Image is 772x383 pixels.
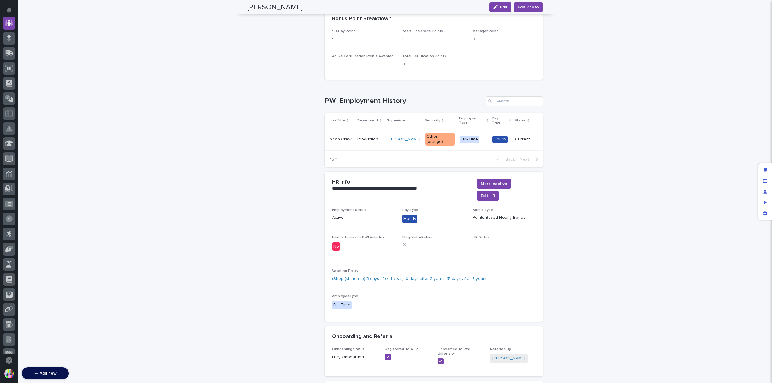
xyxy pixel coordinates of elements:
[103,95,110,102] button: Start new chat
[8,7,15,17] div: Notifications
[357,117,378,124] p: Department
[492,115,508,126] p: Pay Type
[477,191,499,201] button: Edit HR
[332,61,395,67] p: -
[402,61,465,67] p: 0
[473,30,498,33] span: Manager Point
[387,117,405,124] p: Supervisor
[425,117,440,124] p: Seniority
[402,208,418,212] span: Pay Type
[460,136,479,143] div: Full-Time
[402,36,465,42] p: 1
[6,114,40,119] div: Past conversations
[332,354,378,360] p: Fully Onboarded
[325,128,543,151] tr: Shop CrewProduction[PERSON_NAME] Other (orange)Full-TimeHourlyCurrent
[19,129,49,134] span: [PERSON_NAME]
[332,269,358,273] span: Vacation Policy
[492,157,517,162] button: Back
[3,4,15,16] button: Notifications
[6,33,110,43] p: How can we help?
[520,157,533,162] span: Next
[35,74,79,84] a: 🔗Onboarding Call
[93,113,110,120] button: See all
[27,93,99,99] div: Start new chat
[492,136,508,143] div: Hourly
[500,5,508,9] span: Edit
[486,96,543,106] input: Search
[385,347,418,351] span: Registered To ADP
[4,74,35,84] a: 📖Help Docs
[402,215,417,223] div: Hourly
[332,334,394,340] h2: Onboarding and Referral
[325,152,343,167] p: 1 of 1
[6,93,17,104] img: 1736555164131-43832dd5-751b-4058-ba23-39d91318e5a0
[19,145,49,150] span: [PERSON_NAME]
[332,347,365,351] span: Onboarding Status
[332,294,358,298] span: employeeType
[489,2,511,12] button: Edit
[332,301,352,309] div: Full-Time
[502,157,515,162] span: Back
[332,276,487,282] a: (Shop (standard)) 5 days after 1 year; 10 days after 3 years; 15 days after 7 years
[473,215,536,221] p: Points Based Hourly Bonus
[760,165,770,175] div: Edit layout
[6,24,110,33] p: Welcome 👋
[332,242,340,251] div: No
[481,181,507,187] span: Mark Inactive
[473,36,536,42] p: 0
[459,115,485,126] p: Employee Type
[53,145,66,150] span: [DATE]
[473,236,489,239] span: HR Notes
[50,129,52,134] span: •
[12,129,17,134] img: 1736555164131-43832dd5-751b-4058-ba23-39d91318e5a0
[60,159,73,163] span: Pylon
[760,175,770,186] div: Manage fields and data
[514,117,526,124] p: Status
[332,179,350,186] h2: HR Info
[332,208,366,212] span: Employment Status
[6,123,16,133] img: Brittany
[44,76,77,82] span: Onboarding Call
[492,355,525,362] a: [PERSON_NAME]
[53,129,66,134] span: [DATE]
[402,30,443,33] span: Years Of Service Points
[6,77,11,81] div: 📖
[425,133,455,146] div: Other (orange)
[27,99,83,104] div: We're available if you need us!
[330,117,345,124] p: Job Title
[3,354,15,367] button: Open support chat
[332,16,391,22] h2: Bonus Point Breakdown
[332,236,384,239] span: Needs Access to PWI Vehicles
[515,137,533,142] p: Current
[760,186,770,197] div: Manage users
[490,347,511,351] span: Referred By
[473,208,493,212] span: Bonus Type
[760,208,770,219] div: App settings
[760,197,770,208] div: Preview as
[332,30,355,33] span: 90-Day Point
[518,4,539,10] span: Edit Photo
[330,137,353,142] p: Shop Crew
[402,55,446,58] span: Total Certification Points
[3,367,15,380] button: users-avatar
[12,76,33,82] span: Help Docs
[247,3,303,12] h2: [PERSON_NAME]
[6,140,16,149] img: Brittany Wendell
[332,215,395,221] p: Active
[38,77,43,81] div: 🔗
[6,6,18,18] img: Stacker
[325,97,483,105] h1: PWI Employment History
[517,157,543,162] button: Next
[50,145,52,150] span: •
[13,93,24,104] img: 4614488137333_bcb353cd0bb836b1afe7_72.png
[332,36,395,42] p: 1
[12,146,17,150] img: 1736555164131-43832dd5-751b-4058-ba23-39d91318e5a0
[22,367,69,379] button: Add new
[43,159,73,163] a: Powered byPylon
[477,179,511,189] button: Mark Inactive
[332,55,394,58] span: Active Certification Points Awarded
[357,137,383,142] p: Production
[481,193,495,199] span: Edit HR
[473,246,536,253] p: -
